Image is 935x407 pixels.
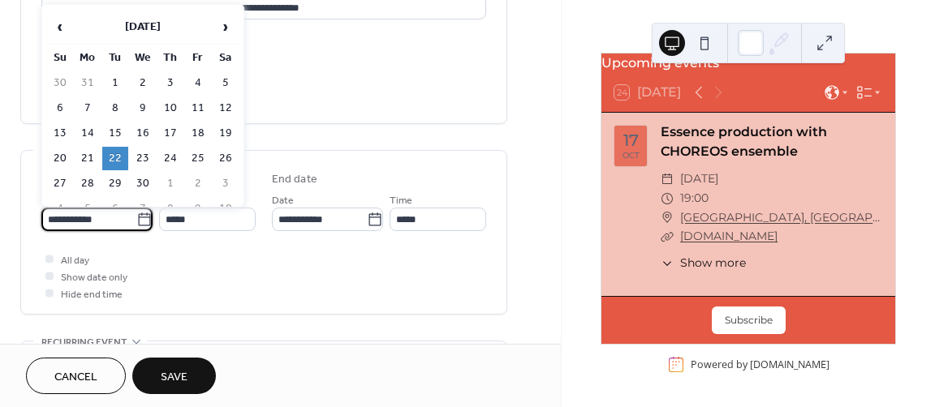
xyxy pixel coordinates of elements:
td: 2 [185,172,211,195]
td: 10 [213,197,239,221]
a: [DOMAIN_NAME] [680,229,778,243]
div: ​ [661,208,674,228]
td: 22 [102,147,128,170]
td: 4 [47,197,73,221]
td: 5 [75,197,101,221]
a: Essence production with CHOREOS ensemble [661,124,827,159]
td: 3 [213,172,239,195]
td: 7 [75,96,101,120]
th: Sa [213,46,239,70]
span: Show more [680,255,746,272]
td: 14 [75,122,101,145]
td: 2 [130,71,156,95]
div: Upcoming events [601,54,895,73]
td: 30 [47,71,73,95]
td: 23 [130,147,156,170]
td: 16 [130,122,156,145]
button: Save [132,358,216,394]
td: 7 [130,197,156,221]
td: 10 [157,96,183,120]
td: 4 [185,71,211,95]
th: Tu [102,46,128,70]
td: 25 [185,147,211,170]
th: We [130,46,156,70]
div: ​ [661,169,674,189]
div: 17 [623,132,639,148]
td: 27 [47,172,73,195]
div: Powered by [691,358,829,371]
th: [DATE] [75,10,211,45]
td: 31 [75,71,101,95]
span: Hide end time [61,286,123,303]
div: ​ [661,189,674,208]
td: 18 [185,122,211,145]
span: 19:00 [680,189,709,208]
span: Recurring event [41,334,127,351]
td: 11 [185,96,211,120]
td: 19 [213,122,239,145]
td: 3 [157,71,183,95]
span: › [213,11,238,43]
th: Mo [75,46,101,70]
th: Th [157,46,183,70]
div: ​ [661,227,674,246]
td: 30 [130,172,156,195]
a: [DOMAIN_NAME] [750,358,829,371]
td: 12 [213,96,239,120]
td: 8 [157,197,183,221]
td: 15 [102,122,128,145]
td: 21 [75,147,101,170]
a: [GEOGRAPHIC_DATA], [GEOGRAPHIC_DATA] [680,208,882,228]
span: [DATE] [680,169,718,189]
button: Subscribe [712,306,786,334]
th: Su [47,46,73,70]
td: 17 [157,122,183,145]
div: End date [272,171,317,188]
span: Show date only [61,269,127,286]
td: 6 [102,197,128,221]
td: 20 [47,147,73,170]
td: 13 [47,122,73,145]
td: 24 [157,147,183,170]
th: Fr [185,46,211,70]
span: All day [61,252,89,269]
td: 1 [102,71,128,95]
td: 6 [47,96,73,120]
td: 8 [102,96,128,120]
td: 9 [185,197,211,221]
td: 29 [102,172,128,195]
div: ​ [661,255,674,272]
td: 9 [130,96,156,120]
span: Date [272,192,294,209]
span: ‹ [48,11,72,43]
td: 1 [157,172,183,195]
span: Save [161,369,187,386]
span: Time [390,192,412,209]
td: 26 [213,147,239,170]
td: 28 [75,172,101,195]
span: Cancel [54,369,97,386]
div: Oct [623,152,640,160]
button: ​Show more [661,255,746,272]
td: 5 [213,71,239,95]
button: Cancel [26,358,126,394]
